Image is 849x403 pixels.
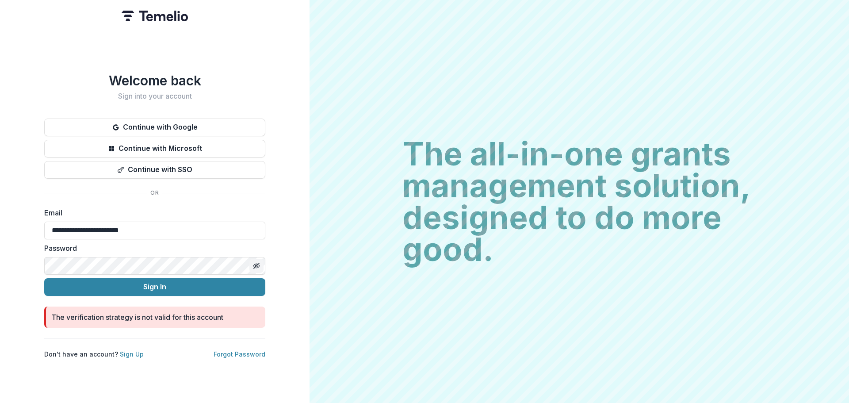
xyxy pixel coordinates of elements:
[44,207,260,218] label: Email
[214,350,265,358] a: Forgot Password
[120,350,144,358] a: Sign Up
[44,73,265,88] h1: Welcome back
[249,259,264,273] button: Toggle password visibility
[44,349,144,359] p: Don't have an account?
[51,312,223,322] div: The verification strategy is not valid for this account
[44,243,260,253] label: Password
[44,119,265,136] button: Continue with Google
[44,278,265,296] button: Sign In
[44,140,265,157] button: Continue with Microsoft
[44,161,265,179] button: Continue with SSO
[122,11,188,21] img: Temelio
[44,92,265,100] h2: Sign into your account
